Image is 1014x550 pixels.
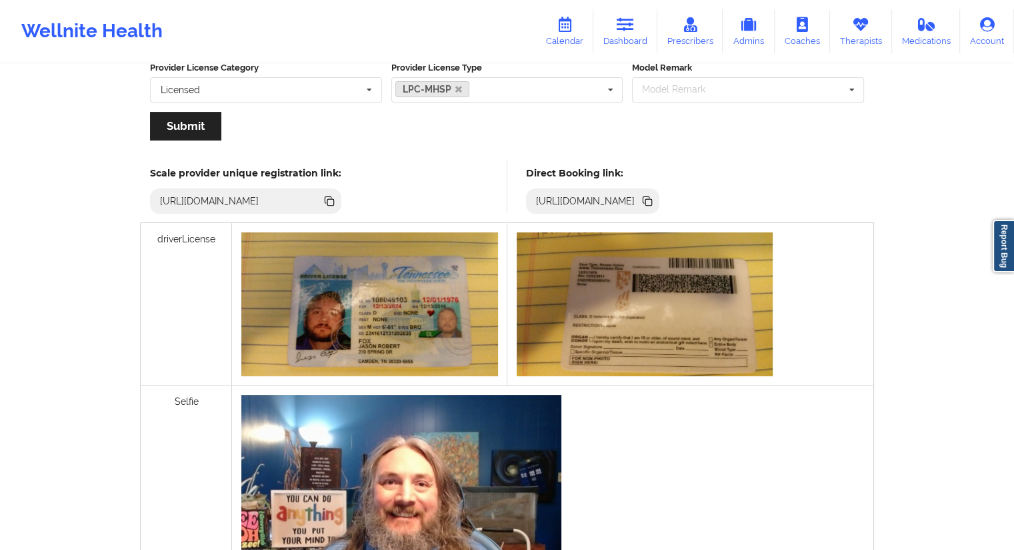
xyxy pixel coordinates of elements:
[150,61,382,75] label: Provider License Category
[150,167,341,179] h5: Scale provider unique registration link:
[536,9,593,53] a: Calendar
[391,61,623,75] label: Provider License Type
[155,194,265,208] div: [URL][DOMAIN_NAME]
[960,9,1014,53] a: Account
[892,9,961,53] a: Medications
[241,232,497,376] img: 75023564-3c5c-49f1-b0c4-d7cbf644e86dDrivers_liscence_front.jpg
[141,223,232,386] div: driverLicense
[723,9,775,53] a: Admins
[395,81,470,97] a: LPC-MHSP
[993,220,1014,272] a: Report Bug
[150,112,221,140] button: Submit
[526,167,660,179] h5: Direct Booking link:
[593,9,657,53] a: Dashboard
[632,61,864,75] label: Model Remark
[531,194,641,208] div: [URL][DOMAIN_NAME]
[517,232,773,376] img: f1c3f77e-b838-454d-be41-fa8448c2231cDriver_liscnece_back.jpg
[830,9,892,53] a: Therapists
[161,85,200,95] div: Licensed
[775,9,830,53] a: Coaches
[657,9,723,53] a: Prescribers
[639,82,725,97] div: Model Remark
